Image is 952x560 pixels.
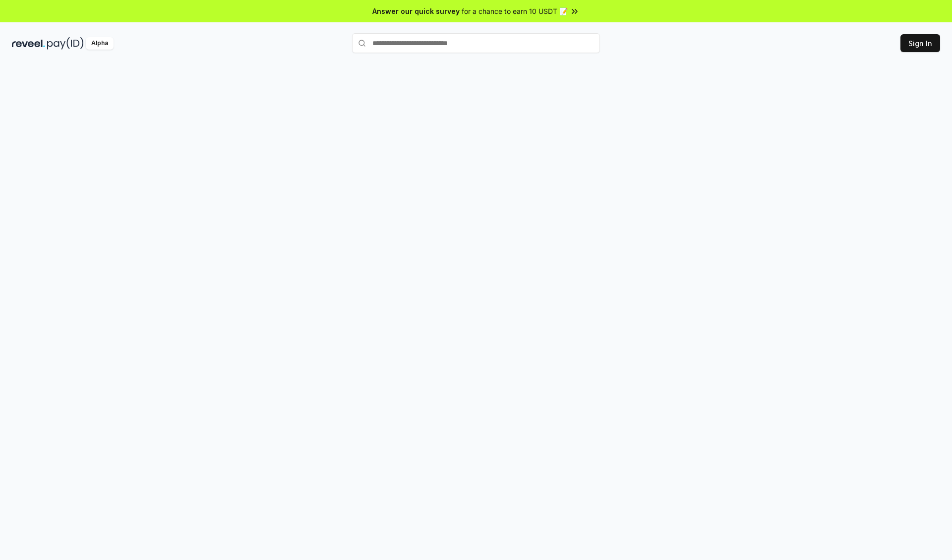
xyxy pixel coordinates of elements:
img: reveel_dark [12,37,45,50]
img: pay_id [47,37,84,50]
span: Answer our quick survey [372,6,460,16]
span: for a chance to earn 10 USDT 📝 [462,6,568,16]
div: Alpha [86,37,114,50]
button: Sign In [900,34,940,52]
